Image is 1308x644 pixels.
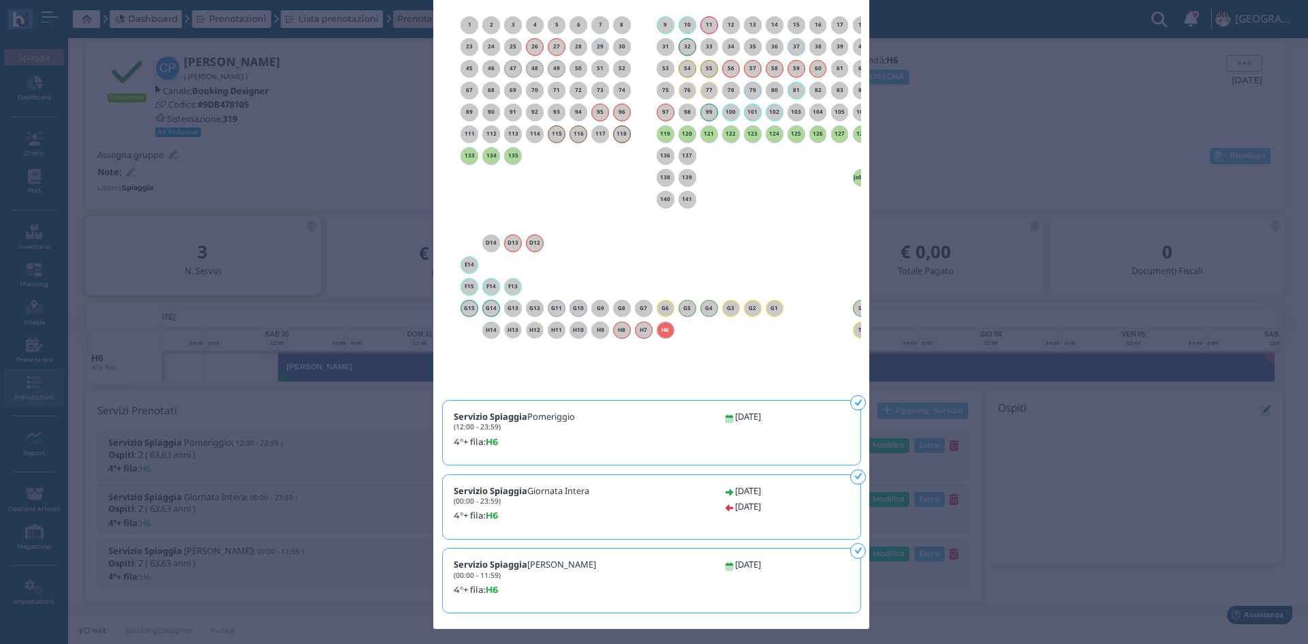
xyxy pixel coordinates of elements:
h5: [DATE] [735,502,761,511]
h6: F15 [461,283,478,290]
label: 4°+ fila: [454,583,709,596]
h6: H7 [635,327,653,333]
h6: 76 [679,87,696,93]
h6: D12 [526,240,544,246]
h6: 124 [766,131,783,137]
h6: 31 [657,44,674,50]
h6: 92 [526,109,544,115]
h6: 1 [461,22,478,28]
h6: 103 [788,109,805,115]
h6: G6 [657,305,674,311]
h6: 125 [788,131,805,137]
h6: 38 [809,44,827,50]
h5: Giornata Intera [454,486,589,505]
h6: 60 [809,65,827,72]
h6: 140 [657,196,674,202]
h6: 81 [788,87,805,93]
h6: 36 [766,44,783,50]
h6: 116 [570,131,587,137]
b: Servizio Spiaggia [454,485,527,497]
small: (00:00 - 11:59) [454,570,501,580]
h6: 105 [831,109,849,115]
h6: 127 [831,131,849,137]
h6: 118 [613,131,631,137]
h6: E14 [461,262,478,268]
h6: 61 [831,65,849,72]
h6: F14 [482,283,500,290]
span: Assistenza [40,11,90,21]
h6: 26 [526,44,544,50]
h6: G11 [548,305,565,311]
h6: 73 [591,87,609,93]
h6: 98 [679,109,696,115]
h6: 10 [679,22,696,28]
b: H6 [486,585,498,595]
h6: 48 [526,65,544,72]
h6: 136 [657,153,674,159]
h6: 12 [722,22,740,28]
h6: 54 [679,65,696,72]
h6: 95 [591,109,609,115]
h6: 7 [591,22,609,28]
h6: 134 [482,153,500,159]
h6: G14 [482,305,500,311]
h6: 80 [766,87,783,93]
h6: 96 [613,109,631,115]
h6: 78 [722,87,740,93]
h6: 50 [570,65,587,72]
small: (00:00 - 23:59) [454,496,501,506]
h6: 123 [744,131,762,137]
h6: 30 [613,44,631,50]
h6: 94 [570,109,587,115]
h6: 100 [722,109,740,115]
h6: D14 [482,240,500,246]
h6: H6 [657,327,674,333]
h6: G15 [461,305,478,311]
h6: 67 [461,87,478,93]
h6: 24 [482,44,500,50]
h6: 5 [548,22,565,28]
h6: 141 [679,196,696,202]
h6: 91 [504,109,522,115]
h6: 83 [831,87,849,93]
h6: 28 [570,44,587,50]
h6: G12 [526,305,544,311]
h6: 74 [613,87,631,93]
h6: 90 [482,109,500,115]
h6: G3 [722,305,740,311]
h6: 6 [570,22,587,28]
h6: 120 [679,131,696,137]
h6: 71 [548,87,565,93]
h6: G1 [766,305,783,311]
h6: 3 [504,22,522,28]
h6: 15 [788,22,805,28]
h6: F13 [504,283,522,290]
h6: 135 [504,153,522,159]
h6: 9 [657,22,674,28]
h6: H14 [482,327,500,333]
h6: 101 [744,109,762,115]
h6: 4 [526,22,544,28]
h6: 23 [461,44,478,50]
h6: 117 [591,131,609,137]
h6: 14 [766,22,783,28]
h6: G13 [504,305,522,311]
h6: 79 [744,87,762,93]
h6: 25 [504,44,522,50]
h6: 39 [831,44,849,50]
h5: [DATE] [735,486,761,495]
h5: [DATE] [735,559,761,569]
h6: 137 [679,153,696,159]
h6: 138 [657,174,674,181]
h6: 49 [548,65,565,72]
h6: 52 [613,65,631,72]
h6: 133 [461,153,478,159]
h6: 69 [504,87,522,93]
h6: 2 [482,22,500,28]
h6: 139 [679,174,696,181]
h6: 121 [700,131,718,137]
h6: 70 [526,87,544,93]
h6: 51 [591,65,609,72]
h5: [PERSON_NAME] [454,559,596,579]
h6: 82 [809,87,827,93]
